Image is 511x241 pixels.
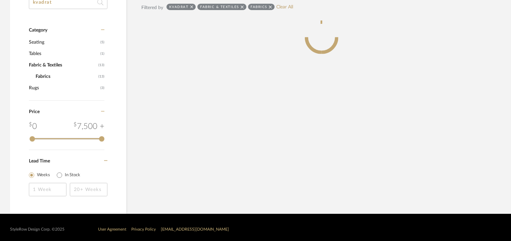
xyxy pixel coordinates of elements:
input: 1 Week [29,183,66,196]
div: kvadrat [169,5,189,9]
a: Clear All [276,4,293,10]
span: Lead Time [29,159,50,163]
span: Rugs [29,82,99,94]
div: Filtered by [141,4,163,11]
span: Seating [29,37,99,48]
a: User Agreement [98,227,126,231]
label: Weeks [37,172,50,179]
span: Fabric & Textiles [29,59,97,71]
span: (1) [100,48,104,59]
span: Tables [29,48,99,59]
span: Category [29,28,47,33]
div: 7,500 + [74,120,104,133]
span: (13) [98,71,104,82]
div: Fabrics [251,5,268,9]
a: [EMAIL_ADDRESS][DOMAIN_NAME] [161,227,229,231]
div: 0 [29,120,37,133]
span: (3) [100,83,104,93]
div: Fabric & Textiles [200,5,239,9]
input: 20+ Weeks [70,183,107,196]
label: In Stock [65,172,80,179]
span: (13) [98,60,104,70]
a: Privacy Policy [131,227,156,231]
div: StyleRow Design Corp. ©2025 [10,227,64,232]
span: (5) [100,37,104,48]
span: Price [29,109,40,114]
span: Fabrics [36,71,97,82]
